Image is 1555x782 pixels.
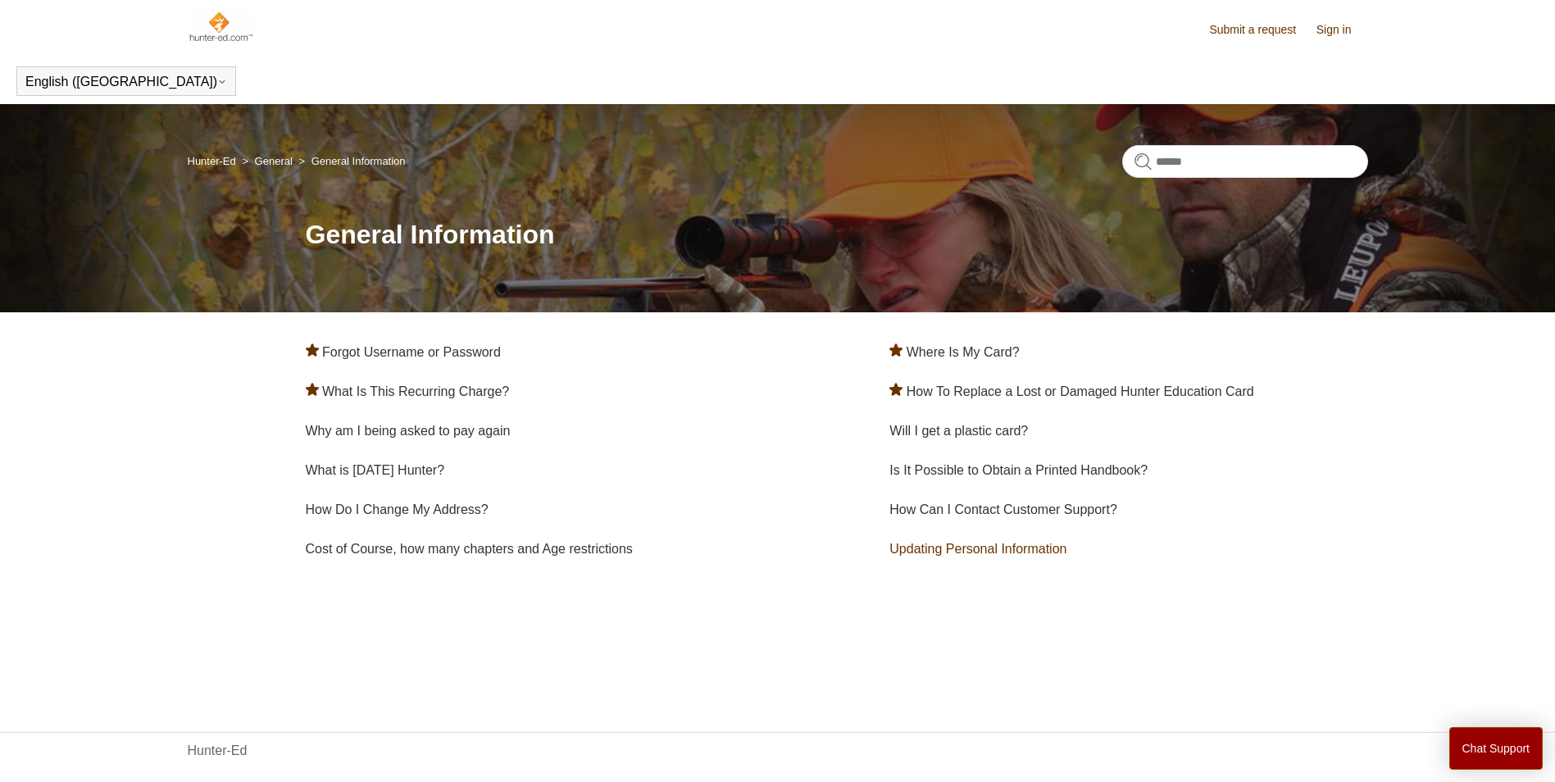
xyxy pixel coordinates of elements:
[1449,727,1544,770] button: Chat Support
[306,383,319,396] svg: Promoted article
[889,463,1148,477] a: Is It Possible to Obtain a Printed Handbook?
[306,542,633,556] a: Cost of Course, how many chapters and Age restrictions
[188,741,248,761] a: Hunter-Ed
[255,155,293,167] a: General
[239,155,295,167] li: General
[1209,21,1312,39] a: Submit a request
[889,343,903,357] svg: Promoted article
[306,343,319,357] svg: Promoted article
[889,424,1028,438] a: Will I get a plastic card?
[306,463,445,477] a: What is [DATE] Hunter?
[295,155,405,167] li: General Information
[889,542,1066,556] a: Updating Personal Information
[322,384,509,398] a: What Is This Recurring Charge?
[907,384,1254,398] a: How To Replace a Lost or Damaged Hunter Education Card
[188,155,239,167] li: Hunter-Ed
[1122,145,1368,178] input: Search
[306,502,489,516] a: How Do I Change My Address?
[1316,21,1368,39] a: Sign in
[306,424,511,438] a: Why am I being asked to pay again
[306,215,1368,254] h1: General Information
[907,345,1020,359] a: Where Is My Card?
[889,383,903,396] svg: Promoted article
[889,502,1116,516] a: How Can I Contact Customer Support?
[25,75,227,89] button: English ([GEOGRAPHIC_DATA])
[188,10,254,43] img: Hunter-Ed Help Center home page
[188,155,236,167] a: Hunter-Ed
[311,155,406,167] a: General Information
[322,345,501,359] a: Forgot Username or Password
